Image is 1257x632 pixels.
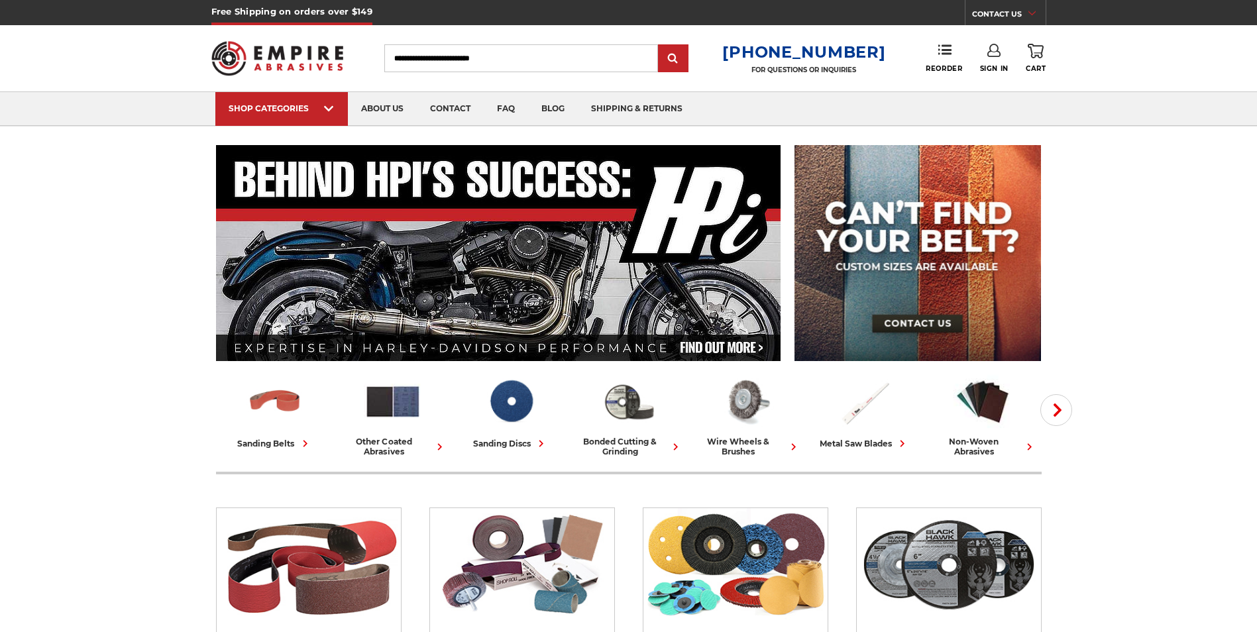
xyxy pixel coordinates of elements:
a: blog [528,92,578,126]
a: non-woven abrasives [929,373,1036,456]
a: CONTACT US [972,7,1046,25]
div: metal saw blades [820,437,909,450]
a: bonded cutting & grinding [575,373,683,456]
div: bonded cutting & grinding [575,437,683,456]
a: Cart [1026,44,1046,73]
a: sanding discs [457,373,565,450]
a: metal saw blades [811,373,918,450]
a: about us [348,92,417,126]
img: Non-woven Abrasives [954,373,1012,430]
img: Sanding Discs [482,373,540,430]
span: Cart [1026,64,1046,73]
div: other coated abrasives [339,437,447,456]
a: contact [417,92,484,126]
img: Other Coated Abrasives [430,508,614,621]
img: promo banner for custom belts. [794,145,1041,361]
img: Sanding Discs [643,508,828,621]
img: Metal Saw Blades [836,373,894,430]
img: Sanding Belts [246,373,304,430]
a: faq [484,92,528,126]
img: Empire Abrasives [211,32,344,84]
div: non-woven abrasives [929,437,1036,456]
img: Wire Wheels & Brushes [718,373,776,430]
a: [PHONE_NUMBER] [722,42,885,62]
p: FOR QUESTIONS OR INQUIRIES [722,66,885,74]
img: Bonded Cutting & Grinding [857,508,1041,621]
button: Next [1040,394,1072,426]
a: wire wheels & brushes [693,373,800,456]
span: Sign In [980,64,1009,73]
img: Other Coated Abrasives [364,373,422,430]
div: sanding discs [473,437,548,450]
a: Reorder [926,44,962,72]
a: sanding belts [221,373,329,450]
a: shipping & returns [578,92,696,126]
span: Reorder [926,64,962,73]
div: wire wheels & brushes [693,437,800,456]
a: other coated abrasives [339,373,447,456]
div: sanding belts [238,437,312,450]
img: Banner for an interview featuring Horsepower Inc who makes Harley performance upgrades featured o... [216,145,781,361]
div: SHOP CATEGORIES [229,103,335,113]
img: Sanding Belts [217,508,401,621]
img: Bonded Cutting & Grinding [600,373,658,430]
